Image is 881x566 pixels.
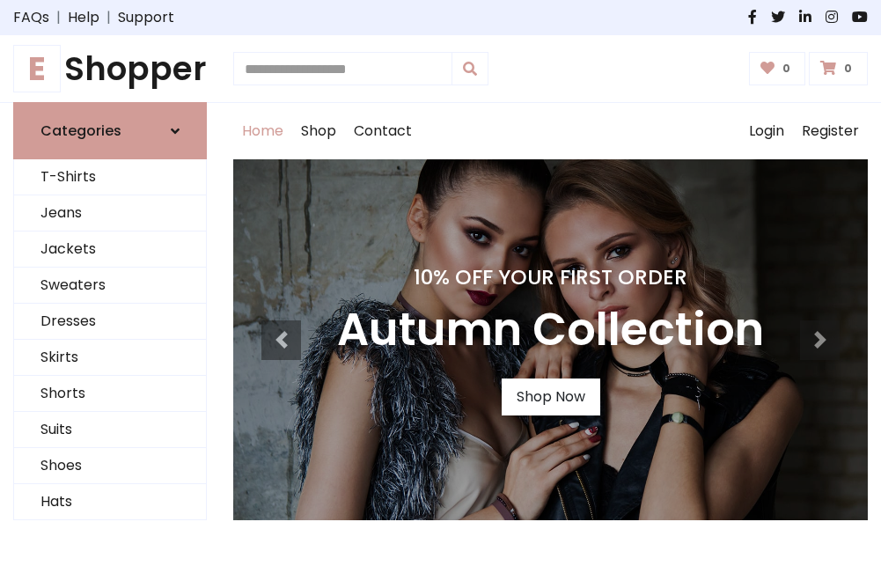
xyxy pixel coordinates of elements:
[14,484,206,520] a: Hats
[292,103,345,159] a: Shop
[40,122,121,139] h6: Categories
[13,45,61,92] span: E
[99,7,118,28] span: |
[13,49,207,88] h1: Shopper
[14,340,206,376] a: Skirts
[793,103,868,159] a: Register
[840,61,856,77] span: 0
[14,376,206,412] a: Shorts
[337,304,764,357] h3: Autumn Collection
[68,7,99,28] a: Help
[13,102,207,159] a: Categories
[118,7,174,28] a: Support
[13,7,49,28] a: FAQs
[337,265,764,290] h4: 10% Off Your First Order
[14,268,206,304] a: Sweaters
[13,49,207,88] a: EShopper
[749,52,806,85] a: 0
[502,379,600,415] a: Shop Now
[14,412,206,448] a: Suits
[14,304,206,340] a: Dresses
[740,103,793,159] a: Login
[14,232,206,268] a: Jackets
[14,448,206,484] a: Shoes
[233,103,292,159] a: Home
[49,7,68,28] span: |
[14,159,206,195] a: T-Shirts
[778,61,795,77] span: 0
[809,52,868,85] a: 0
[345,103,421,159] a: Contact
[14,195,206,232] a: Jeans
